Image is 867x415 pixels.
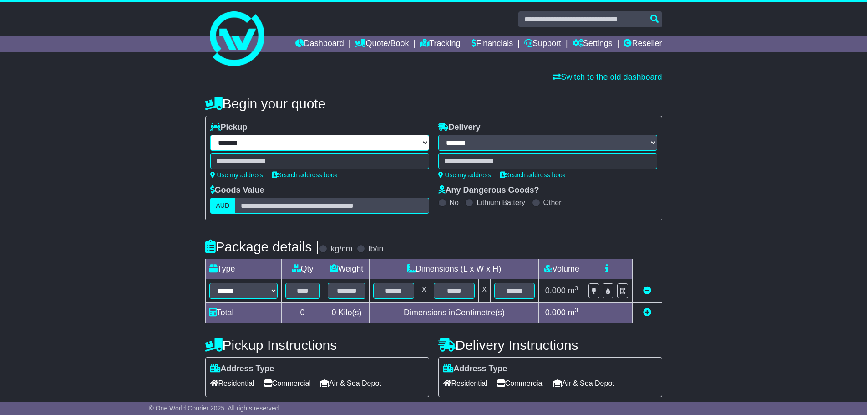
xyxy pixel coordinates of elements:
[210,376,254,390] span: Residential
[210,364,274,374] label: Address Type
[324,303,370,323] td: Kilo(s)
[438,185,539,195] label: Any Dangerous Goods?
[205,338,429,353] h4: Pickup Instructions
[420,36,460,52] a: Tracking
[497,376,544,390] span: Commercial
[624,36,662,52] a: Reseller
[324,259,370,279] td: Weight
[355,36,409,52] a: Quote/Book
[370,259,539,279] td: Dimensions (L x W x H)
[438,171,491,179] a: Use my address
[443,364,507,374] label: Address Type
[210,171,263,179] a: Use my address
[553,376,614,390] span: Air & Sea Depot
[575,307,578,313] sup: 3
[568,286,578,295] span: m
[330,244,352,254] label: kg/cm
[568,308,578,317] span: m
[205,239,319,254] h4: Package details |
[575,285,578,292] sup: 3
[443,376,487,390] span: Residential
[210,198,236,214] label: AUD
[370,303,539,323] td: Dimensions in Centimetre(s)
[205,96,662,111] h4: Begin your quote
[450,198,459,207] label: No
[331,308,336,317] span: 0
[438,338,662,353] h4: Delivery Instructions
[281,259,324,279] td: Qty
[205,303,281,323] td: Total
[438,123,481,133] label: Delivery
[643,308,651,317] a: Add new item
[543,198,562,207] label: Other
[553,72,662,82] a: Switch to the old dashboard
[281,303,324,323] td: 0
[643,286,651,295] a: Remove this item
[295,36,344,52] a: Dashboard
[210,185,264,195] label: Goods Value
[264,376,311,390] span: Commercial
[210,123,248,133] label: Pickup
[368,244,383,254] label: lb/in
[573,36,613,52] a: Settings
[545,308,566,317] span: 0.000
[472,36,513,52] a: Financials
[524,36,561,52] a: Support
[478,279,490,303] td: x
[500,171,566,179] a: Search address book
[545,286,566,295] span: 0.000
[272,171,338,179] a: Search address book
[477,198,525,207] label: Lithium Battery
[205,259,281,279] td: Type
[320,376,381,390] span: Air & Sea Depot
[418,279,430,303] td: x
[149,405,281,412] span: © One World Courier 2025. All rights reserved.
[539,259,584,279] td: Volume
